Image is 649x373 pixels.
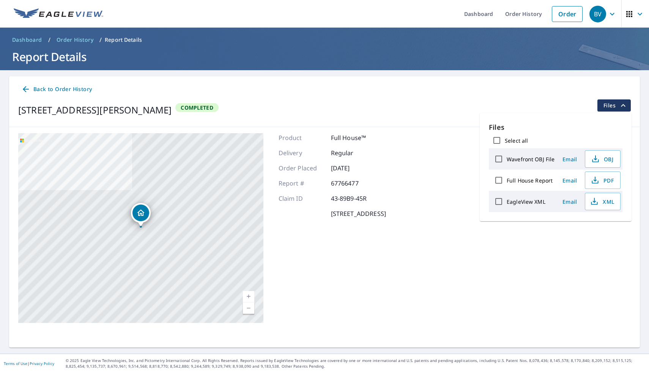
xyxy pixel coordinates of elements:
[489,122,622,132] p: Files
[331,209,386,218] p: [STREET_ADDRESS]
[331,164,376,173] p: [DATE]
[558,175,582,186] button: Email
[12,36,42,44] span: Dashboard
[597,99,631,112] button: filesDropdownBtn-67766477
[105,36,142,44] p: Report Details
[558,196,582,208] button: Email
[243,291,254,302] a: Current Level 17, Zoom In
[279,194,324,203] p: Claim ID
[9,34,45,46] a: Dashboard
[507,198,545,205] label: EagleView XML
[279,164,324,173] p: Order Placed
[589,6,606,22] div: BV
[507,156,554,163] label: Wavefront OBJ File
[279,133,324,142] p: Product
[18,103,172,117] div: [STREET_ADDRESS][PERSON_NAME]
[552,6,583,22] a: Order
[99,35,102,44] li: /
[331,179,376,188] p: 67766477
[54,34,96,46] a: Order History
[243,302,254,314] a: Current Level 17, Zoom Out
[331,133,376,142] p: Full House™
[585,193,621,210] button: XML
[66,358,645,369] p: © 2025 Eagle View Technologies, Inc. and Pictometry International Corp. All Rights Reserved. Repo...
[176,104,217,111] span: Completed
[585,150,621,168] button: OBJ
[131,203,151,227] div: Dropped pin, building 1, Residential property, 2104 Briarwood Dr Amarillo, TX 79124
[9,34,640,46] nav: breadcrumb
[507,177,553,184] label: Full House Report
[18,82,95,96] a: Back to Order History
[603,101,628,110] span: Files
[30,361,54,366] a: Privacy Policy
[4,361,27,366] a: Terms of Use
[279,179,324,188] p: Report #
[585,172,621,189] button: PDF
[48,35,50,44] li: /
[558,153,582,165] button: Email
[505,137,528,144] label: Select all
[561,156,579,163] span: Email
[331,148,376,157] p: Regular
[21,85,92,94] span: Back to Order History
[57,36,93,44] span: Order History
[561,198,579,205] span: Email
[4,361,54,366] p: |
[14,8,103,20] img: EV Logo
[561,177,579,184] span: Email
[590,154,614,164] span: OBJ
[279,148,324,157] p: Delivery
[590,197,614,206] span: XML
[9,49,640,65] h1: Report Details
[590,176,614,185] span: PDF
[331,194,376,203] p: 43-89B9-45R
